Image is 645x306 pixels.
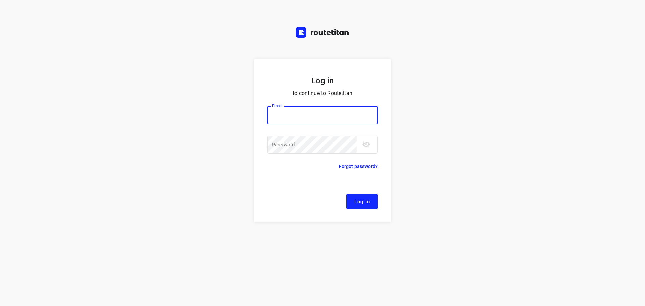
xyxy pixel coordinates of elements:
p: Forgot password? [339,162,378,170]
span: Log In [354,197,370,206]
button: Log In [346,194,378,209]
button: toggle password visibility [359,138,373,151]
img: Routetitan [296,27,349,38]
p: to continue to Routetitan [267,89,378,98]
h5: Log in [267,75,378,86]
